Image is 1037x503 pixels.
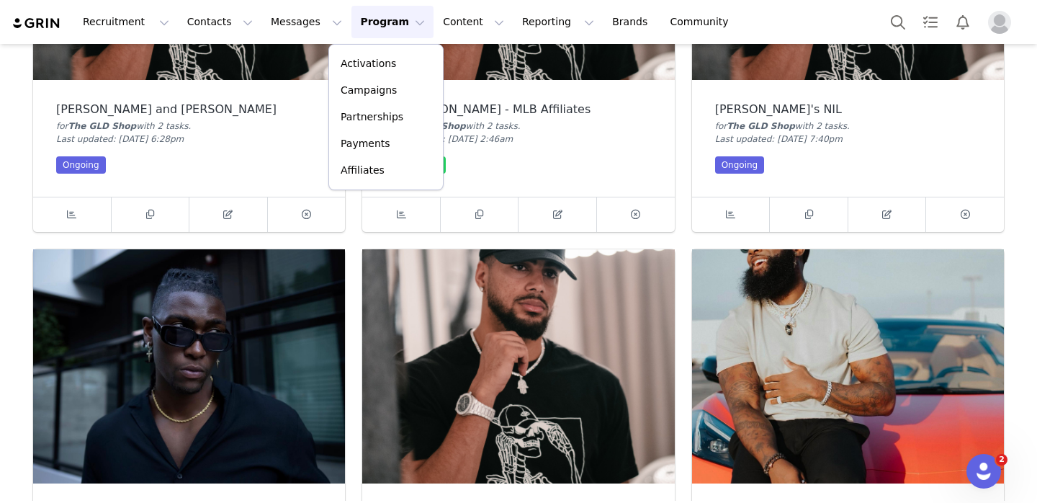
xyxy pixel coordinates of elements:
[979,11,1025,34] button: Profile
[513,121,518,131] span: s
[882,6,914,38] button: Search
[385,120,651,133] div: for with 2 task .
[33,249,345,484] img: [1] Instagram Initial Collaboration
[662,6,744,38] a: Community
[385,133,651,146] div: Last updated: [DATE] 2:46am
[179,6,261,38] button: Contacts
[715,120,981,133] div: for with 2 task .
[262,6,351,38] button: Messages
[513,6,603,38] button: Reporting
[434,6,513,38] button: Content
[56,156,106,174] div: Ongoing
[692,249,1004,484] img: [2] GLD Ambassadors - Paid
[385,103,651,116] div: [2] [PERSON_NAME] - MLB Affiliates
[843,121,847,131] span: s
[341,56,396,71] p: Activations
[715,133,981,146] div: Last updated: [DATE] 7:40pm
[351,6,434,38] button: Program
[715,103,981,116] div: [PERSON_NAME]'s NIL
[996,454,1007,466] span: 2
[341,110,403,125] p: Partnerships
[915,6,946,38] a: Tasks
[947,6,979,38] button: Notifications
[184,121,188,131] span: s
[341,136,390,151] p: Payments
[56,133,322,146] div: Last updated: [DATE] 6:28pm
[56,120,322,133] div: for with 2 task .
[68,121,137,131] span: The GLD Shop
[341,163,385,178] p: Affiliates
[341,83,397,98] p: Campaigns
[603,6,660,38] a: Brands
[988,11,1011,34] img: placeholder-profile.jpg
[715,156,765,174] div: Ongoing
[966,454,1001,489] iframe: Intercom live chat
[56,103,322,116] div: [PERSON_NAME] and [PERSON_NAME]
[362,249,674,484] img: [2] TikTok - Spark Creators
[74,6,178,38] button: Recruitment
[12,17,62,30] img: grin logo
[727,121,795,131] span: The GLD Shop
